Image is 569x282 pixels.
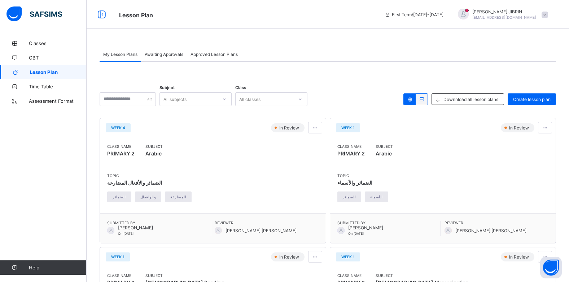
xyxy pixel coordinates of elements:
span: In Review [508,125,531,131]
div: All subjects [163,92,187,106]
span: Create lesson plan [513,97,551,102]
span: Classes [29,40,87,46]
span: PRIMARY 2 [337,150,365,157]
span: session/term information [385,12,443,17]
span: Class Name [337,144,365,149]
span: Week 1 [341,255,355,259]
button: Open asap [540,257,562,278]
span: Subject [145,144,163,149]
div: All classes [239,92,261,106]
span: الضمائر [343,195,356,199]
span: Topic [337,173,392,178]
span: Time Table [29,84,87,89]
span: Approved Lesson Plans [191,52,238,57]
span: Class [235,85,246,90]
span: Assessment Format [29,98,87,104]
img: safsims [6,6,62,22]
span: Reviewer [445,221,548,225]
span: الأسماء [370,195,383,199]
span: PRIMARY 2 [107,150,135,157]
span: Class Name [337,273,365,278]
span: Subject [159,85,175,90]
span: [PERSON_NAME] [348,225,383,230]
div: IBRAHIMJIBRIN [451,9,552,21]
span: الضمائر [113,195,126,199]
span: Submitted By [107,221,211,225]
span: In Review [279,125,301,131]
span: والوافعال [140,195,156,199]
span: Downnload all lesson plans [443,97,498,102]
span: On [DATE] [118,232,134,235]
span: On [DATE] [348,232,364,235]
span: Awaiting Approvals [145,52,183,57]
span: Arabic [145,149,163,159]
span: Submitted By [337,221,441,225]
span: In Review [508,254,531,260]
span: [PERSON_NAME] [PERSON_NAME] [226,228,297,233]
span: Reviewer [215,221,319,225]
span: Subject [376,273,469,278]
span: [PERSON_NAME] [118,225,153,230]
span: Arabic [376,149,393,159]
span: Help [29,265,86,270]
span: المضارعة [170,195,186,199]
span: [EMAIL_ADDRESS][DOMAIN_NAME] [472,15,536,19]
span: Subject [145,273,224,278]
span: Class Name [107,273,135,278]
span: الضمائر والأفعال المضارعة [107,180,162,186]
span: Week 1 [341,125,355,130]
span: Topic [107,173,195,178]
span: CBT [29,55,87,61]
span: [PERSON_NAME] [PERSON_NAME] [455,228,526,233]
span: Week 1 [111,255,124,259]
span: Lesson Plan [30,69,87,75]
span: [PERSON_NAME] JIBRIN [472,9,536,14]
span: Subject [376,144,393,149]
span: Week 4 [111,125,125,130]
span: الضمائر والأسماء [337,180,372,186]
span: In Review [279,254,301,260]
span: My Lesson Plans [103,52,137,57]
span: Class Name [107,144,135,149]
span: Lesson Plan [119,12,153,19]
